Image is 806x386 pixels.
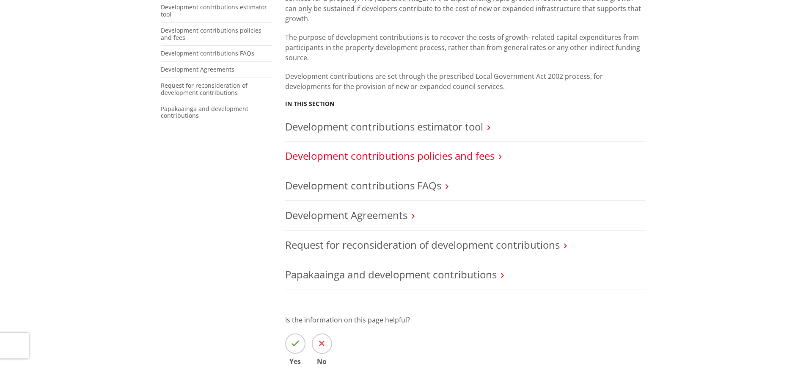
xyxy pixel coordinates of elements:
[161,26,261,42] a: Development contributions policies and fees
[285,238,560,252] a: Request for reconsideration of development contributions
[161,81,248,97] a: Request for reconsideration of development contributions
[161,105,248,120] a: Papakaainga and development contributions
[285,315,646,325] p: Is the information on this page helpful?
[285,208,407,222] a: Development Agreements
[285,71,646,92] p: Development contributions are set through the prescribed Local Government Act 2002 process, for d...
[312,358,332,365] span: No
[285,358,305,365] span: Yes
[285,267,497,281] a: Papakaainga and development contributions
[767,350,798,381] iframe: Messenger Launcher
[285,119,483,133] a: Development contributions estimator tool
[161,49,254,57] a: Development contributions FAQs
[285,100,334,108] h5: In this section
[285,178,441,192] a: Development contributions FAQs
[161,3,267,18] a: Development contributions estimator tool
[285,32,646,63] p: The purpose of development contributions is to recover the costs of growth- related capital expen...
[161,65,234,73] a: Development Agreements
[285,149,495,163] a: Development contributions policies and fees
